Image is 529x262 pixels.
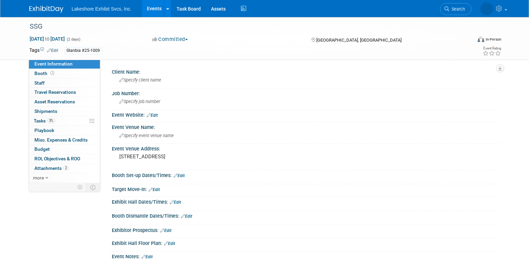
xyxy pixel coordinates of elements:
[119,154,266,160] pre: [STREET_ADDRESS]
[29,47,58,55] td: Tags
[29,107,100,116] a: Shipments
[112,144,500,152] div: Event Venue Address:
[47,118,55,123] span: 3%
[147,113,158,118] a: Edit
[64,47,102,54] div: Glanbia #25-1009
[112,251,500,260] div: Event Notes:
[112,88,500,97] div: Job Number:
[112,225,500,234] div: Exhibitor Prospectus:
[164,241,175,246] a: Edit
[29,6,63,13] img: ExhibitDay
[170,200,181,205] a: Edit
[34,80,45,86] span: Staff
[141,254,153,259] a: Edit
[150,36,191,43] button: Committed
[34,128,54,133] span: Playbook
[34,146,50,152] span: Budget
[316,38,402,43] span: [GEOGRAPHIC_DATA], [GEOGRAPHIC_DATA]
[27,20,461,33] div: SSG
[34,137,88,143] span: Misc. Expenses & Credits
[29,164,100,173] a: Attachments2
[480,2,493,15] img: MICHELLE MOYA
[160,228,171,233] a: Edit
[119,77,161,83] span: Specify client name
[112,184,500,193] div: Target Move-In:
[34,165,69,171] span: Attachments
[34,118,55,123] span: Tasks
[29,154,100,163] a: ROI, Objectives & ROO
[72,6,132,12] span: Lakeshore Exhibit Svcs, Inc.
[112,197,500,206] div: Exhibit Hall Dates/Times:
[29,135,100,145] a: Misc. Expenses & Credits
[478,37,484,42] img: Format-Inperson.png
[34,61,73,67] span: Event Information
[173,173,185,178] a: Edit
[44,36,50,42] span: to
[29,145,100,154] a: Budget
[440,3,471,15] a: Search
[34,156,80,161] span: ROI, Objectives & ROO
[112,238,500,247] div: Exhibit Hall Floor Plan:
[34,108,57,114] span: Shipments
[29,59,100,69] a: Event Information
[149,187,160,192] a: Edit
[29,88,100,97] a: Travel Reservations
[449,6,465,12] span: Search
[34,89,76,95] span: Travel Reservations
[181,214,192,219] a: Edit
[63,165,69,171] span: 2
[29,173,100,183] a: more
[483,47,501,50] div: Event Rating
[33,175,44,180] span: more
[112,211,500,220] div: Booth Dismantle Dates/Times:
[34,71,56,76] span: Booth
[29,116,100,126] a: Tasks3%
[431,35,501,46] div: Event Format
[119,133,174,138] span: Specify event venue name
[66,37,80,42] span: (2 days)
[47,48,58,53] a: Edit
[112,110,500,119] div: Event Website:
[112,122,500,131] div: Event Venue Name:
[29,126,100,135] a: Playbook
[119,99,160,104] span: Specify job number
[49,71,56,76] span: Booth not reserved yet
[86,183,100,192] td: Toggle Event Tabs
[34,99,75,104] span: Asset Reservations
[112,67,500,75] div: Client Name:
[29,97,100,106] a: Asset Reservations
[29,36,65,42] span: [DATE] [DATE]
[29,69,100,78] a: Booth
[485,37,501,42] div: In-Person
[112,170,500,179] div: Booth Set-up Dates/Times:
[29,78,100,88] a: Staff
[74,183,86,192] td: Personalize Event Tab Strip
